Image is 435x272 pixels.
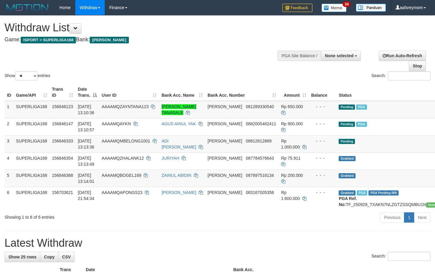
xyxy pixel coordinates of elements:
[5,152,14,170] td: 4
[246,190,274,195] span: Copy 083167005358 to clipboard
[325,53,353,58] span: None selected
[162,104,196,115] a: [PERSON_NAME] TANASALE
[208,190,242,195] span: [PERSON_NAME]
[409,61,426,71] a: Stop
[208,121,242,126] span: [PERSON_NAME]
[159,84,205,101] th: Bank Acc. Name: activate to sort column ascending
[281,156,301,161] span: Rp 75.911
[102,121,131,126] span: AAAAMQAYKN
[208,139,242,143] span: [PERSON_NAME]
[281,139,300,149] span: Rp 1.000.000
[52,173,73,178] span: 156846368
[278,51,321,61] div: PGA Site Balance /
[102,173,141,178] span: AAAAMQBOGEL169
[52,121,73,126] span: 156846147
[246,104,274,109] span: Copy 081289330540 to clipboard
[162,121,196,126] a: AGUS AINUL YAK
[311,121,334,127] div: - - -
[58,252,75,262] a: CSV
[414,212,430,223] a: Next
[339,122,355,127] span: Pending
[14,118,50,135] td: SUPERLIGA168
[8,255,36,259] span: Show 25 rows
[357,190,367,195] span: Marked by aafchhiseyha
[380,212,404,223] a: Previous
[5,170,14,187] td: 5
[371,71,430,80] label: Search:
[371,252,430,261] label: Search:
[162,190,196,195] a: [PERSON_NAME]
[356,4,386,12] img: panduan.png
[5,212,177,220] div: Showing 1 to 6 of 6 entries
[78,173,95,184] span: [DATE] 13:14:01
[102,190,142,195] span: AAAAMQAPONGS23
[162,139,196,149] a: ADI [PERSON_NAME]
[21,37,76,43] span: ISPORT > SUPERLIGA168
[14,135,50,152] td: SUPERLIGA168
[90,37,129,43] span: [PERSON_NAME]
[5,3,50,12] img: MOTION_logo.png
[5,118,14,135] td: 2
[162,156,179,161] a: JURIYAH
[208,156,242,161] span: [PERSON_NAME]
[246,121,276,126] span: Copy 0882005462411 to clipboard
[5,135,14,152] td: 3
[311,138,334,144] div: - - -
[52,139,73,143] span: 156846333
[40,252,58,262] a: Copy
[14,170,50,187] td: SUPERLIGA168
[339,139,355,144] span: Pending
[5,252,40,262] a: Show 25 rows
[5,101,14,118] td: 1
[5,71,50,80] label: Show entries
[5,84,14,101] th: ID
[76,84,99,101] th: Date Trans.: activate to sort column descending
[311,189,334,195] div: - - -
[311,155,334,161] div: - - -
[208,173,242,178] span: [PERSON_NAME]
[78,104,95,115] span: [DATE] 13:10:36
[5,187,14,210] td: 6
[339,190,356,195] span: Grabbed
[339,156,356,161] span: Grabbed
[5,37,284,43] h4: Game: Bank:
[14,187,50,210] td: SUPERLIGA168
[343,2,351,7] span: 34
[321,51,361,61] button: None selected
[281,173,303,178] span: Rp 200.000
[5,237,430,249] h1: Latest Withdraw
[246,156,274,161] span: Copy 087784576643 to clipboard
[14,84,50,101] th: Game/API: activate to sort column ascending
[52,156,73,161] span: 156846354
[162,173,191,178] a: ZAINUL ABIDIN
[78,190,95,201] span: [DATE] 21:54:34
[102,156,144,161] span: AAAAMQZHALANK12
[356,122,367,127] span: Marked by aafheankoy
[102,139,150,143] span: AAAAMQMBELONG1001
[99,84,159,101] th: User ID: activate to sort column ascending
[281,104,303,109] span: Rp 650.000
[246,139,272,143] span: Copy 08812612869 to clipboard
[102,104,149,109] span: AAAAMQZAYNTANA123
[62,255,71,259] span: CSV
[281,190,300,201] span: Rp 1.600.000
[281,121,303,126] span: Rp 900.000
[14,152,50,170] td: SUPERLIGA168
[339,196,357,207] b: PGA Ref. No:
[388,252,430,261] input: Search:
[379,51,426,61] a: Run Auto-Refresh
[208,104,242,109] span: [PERSON_NAME]
[78,156,95,167] span: [DATE] 13:13:49
[5,22,284,34] h1: Withdraw List
[368,190,399,195] span: PGA Pending
[309,84,337,101] th: Balance
[282,4,312,12] img: Feedback.jpg
[246,173,274,178] span: Copy 087897516134 to clipboard
[311,104,334,110] div: - - -
[52,104,73,109] span: 156846123
[52,190,73,195] span: 156703621
[388,71,430,80] input: Search:
[44,255,54,259] span: Copy
[311,172,334,178] div: - - -
[404,212,414,223] a: 1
